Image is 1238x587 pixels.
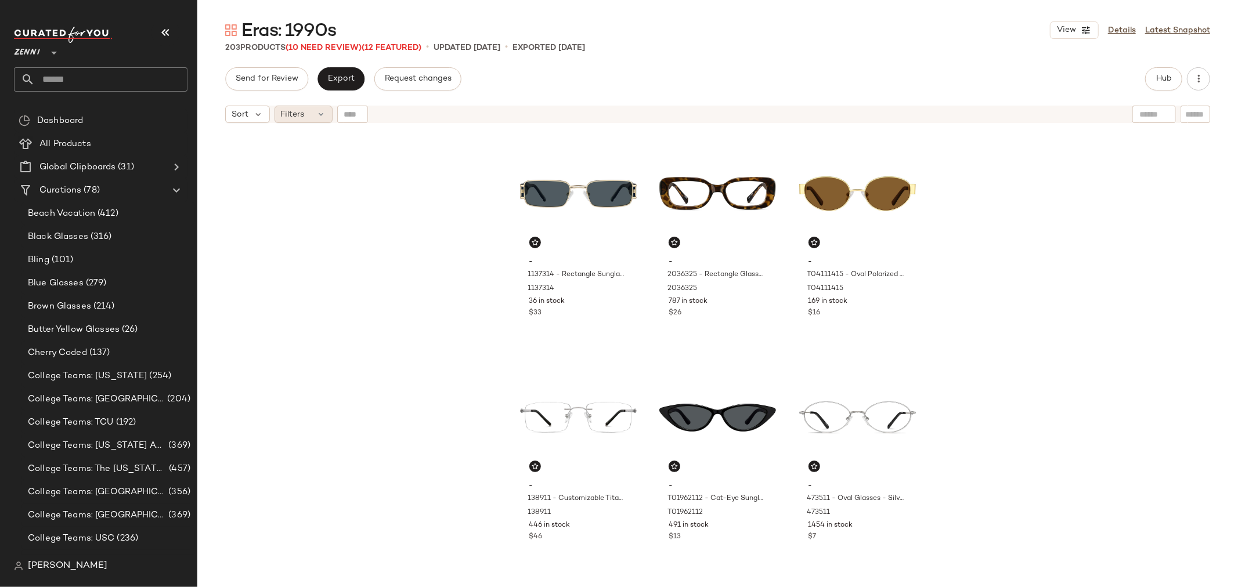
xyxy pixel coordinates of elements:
[327,74,355,84] span: Export
[165,393,190,406] span: (204)
[512,42,585,54] p: Exported [DATE]
[28,416,114,429] span: College Teams: TCU
[1145,67,1182,90] button: Hub
[1108,24,1136,37] a: Details
[28,559,107,573] span: [PERSON_NAME]
[28,509,166,522] span: College Teams: [GEOGRAPHIC_DATA][US_STATE]
[14,27,113,43] img: cfy_white_logo.C9jOOHJF.svg
[529,481,627,491] span: -
[28,369,147,383] span: College Teams: [US_STATE]
[669,532,681,542] span: $13
[669,481,767,491] span: -
[671,239,678,246] img: svg%3e
[241,20,336,43] span: Eras: 1990s
[669,296,708,307] span: 787 in stock
[28,346,87,360] span: Cherry Coded
[225,44,240,52] span: 203
[14,561,23,571] img: svg%3e
[28,207,95,220] span: Beach Vacation
[81,184,100,197] span: (78)
[28,300,91,313] span: Brown Glasses
[28,532,115,545] span: College Teams: USC
[166,439,190,452] span: (369)
[811,463,818,470] img: svg%3e
[807,508,831,518] span: 473511
[1056,26,1076,35] span: View
[667,284,697,294] span: 2036325
[528,508,551,518] span: 138911
[667,270,766,280] span: 2036325 - Rectangle Glasses - Tortoiseshell - Plastic
[434,42,500,54] p: updated [DATE]
[28,485,166,499] span: College Teams: [GEOGRAPHIC_DATA]
[19,115,30,126] img: svg%3e
[529,257,627,267] span: -
[809,481,907,491] span: -
[225,67,308,90] button: Send for Review
[659,135,776,252] img: 2036325-eyeglasses-front-view.jpg
[225,24,237,36] img: svg%3e
[811,239,818,246] img: svg%3e
[87,346,110,360] span: (137)
[520,135,637,252] img: 1137314-sunglasses-front-view.jpg
[232,108,248,121] span: Sort
[529,308,542,318] span: $33
[95,207,118,220] span: (412)
[37,114,83,128] span: Dashboard
[115,532,139,545] span: (236)
[28,253,49,267] span: Bling
[1156,74,1172,84] span: Hub
[528,494,626,504] span: 138911 - Customizable Titanium Rimless Glasses - Silver - Titanium
[167,462,190,476] span: (457)
[528,284,555,294] span: 1137314
[671,463,678,470] img: svg%3e
[809,296,848,307] span: 169 in stock
[529,532,543,542] span: $46
[799,359,916,476] img: 473511-eyeglasses-front-view.jpg
[799,135,916,252] img: T04111415-sunglasses-front-view.jpg
[147,369,172,383] span: (254)
[1145,24,1210,37] a: Latest Snapshot
[807,270,905,280] span: T04111415 - Oval Polarized Sunglasses - Gold - Metal
[39,137,91,151] span: All Products
[88,230,112,244] span: (316)
[91,300,115,313] span: (214)
[317,67,364,90] button: Export
[807,494,905,504] span: 473511 - Oval Glasses - Silver - Stainless Steel
[28,323,120,336] span: Butter Yellow Glasses
[809,520,853,531] span: 1454 in stock
[28,439,166,452] span: College Teams: [US_STATE] A&M
[49,253,74,267] span: (101)
[28,393,165,406] span: College Teams: [GEOGRAPHIC_DATA]
[362,44,421,52] span: (12 Featured)
[39,184,81,197] span: Curations
[667,508,703,518] span: T01962112
[166,509,190,522] span: (369)
[28,230,88,244] span: Black Glasses
[28,277,84,290] span: Blue Glasses
[39,161,116,174] span: Global Clipboards
[667,494,766,504] span: T01962112 - Cat-Eye Sunglasses - Black - Plastic
[28,462,167,476] span: College Teams: The [US_STATE] State
[120,323,138,336] span: (26)
[520,359,637,476] img: 138911-eyeglasses-front-view.jpg
[669,308,681,318] span: $26
[384,74,452,84] span: Request changes
[809,532,817,542] span: $7
[114,416,136,429] span: (192)
[809,257,907,267] span: -
[529,520,571,531] span: 446 in stock
[286,44,362,52] span: (10 Need Review)
[669,257,767,267] span: -
[669,520,709,531] span: 491 in stock
[235,74,298,84] span: Send for Review
[426,41,429,55] span: •
[807,284,844,294] span: T04111415
[225,42,421,54] div: Products
[166,485,190,499] span: (356)
[1050,21,1099,39] button: View
[528,270,626,280] span: 1137314 - Rectangle Sunglasses - Gold - Mixed
[659,359,776,476] img: T01962112-sunglasses-front-view.jpg
[532,463,539,470] img: svg%3e
[505,41,508,55] span: •
[281,108,305,121] span: Filters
